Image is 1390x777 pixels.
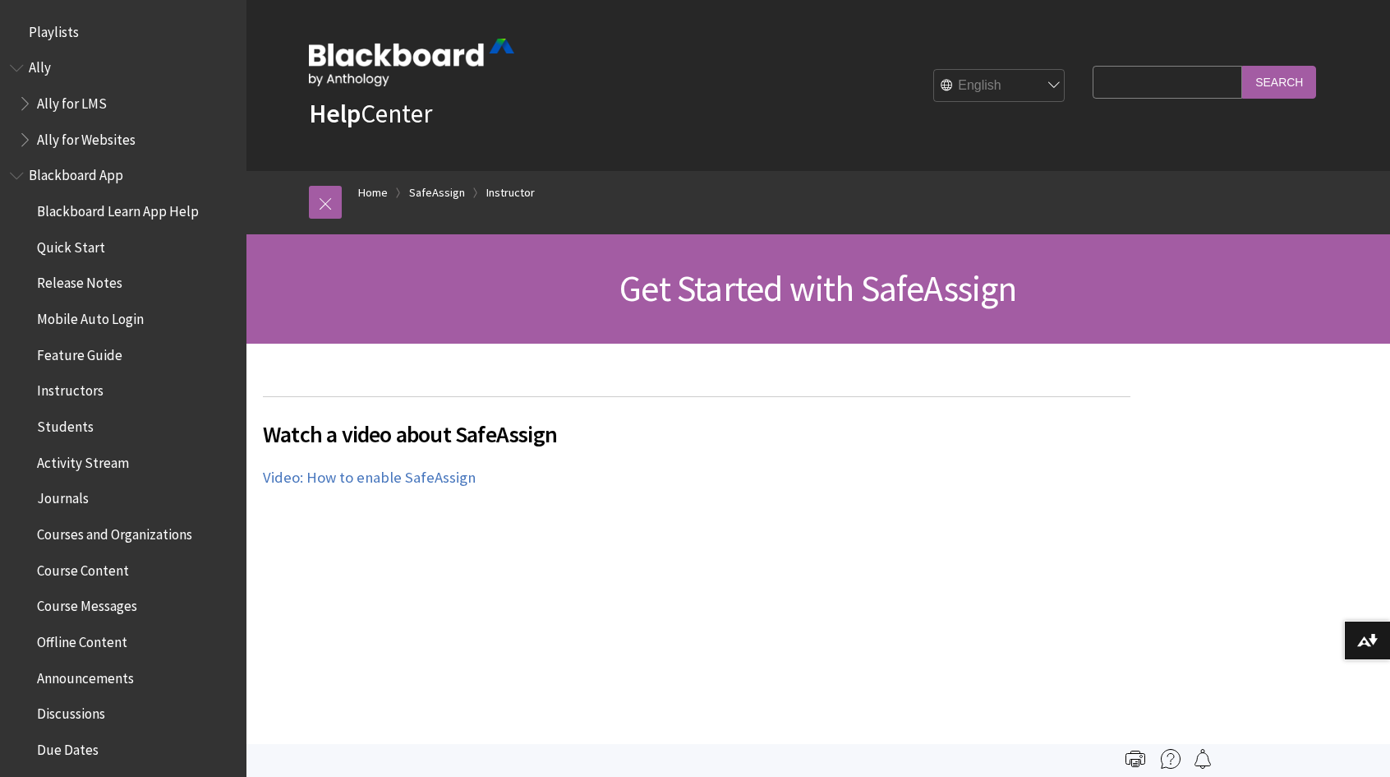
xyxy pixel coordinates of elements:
[37,234,105,256] span: Quick Start
[37,126,136,148] span: Ally for Websites
[37,520,192,543] span: Courses and Organizations
[29,54,51,76] span: Ally
[1193,749,1213,769] img: Follow this page
[619,266,1016,311] span: Get Started with SafeAssign
[358,183,388,203] a: Home
[10,18,237,46] nav: Book outline for Playlists
[1242,66,1316,98] input: Search
[486,183,535,203] a: Instructor
[1125,749,1145,769] img: Print
[29,18,79,40] span: Playlists
[37,664,134,687] span: Announcements
[409,183,465,203] a: SafeAssign
[263,417,1130,451] span: Watch a video about SafeAssign
[309,97,432,130] a: HelpCenter
[37,341,122,363] span: Feature Guide
[309,39,514,86] img: Blackboard by Anthology
[37,485,89,507] span: Journals
[37,197,199,220] span: Blackboard Learn App Help
[37,700,105,722] span: Discussions
[37,593,137,615] span: Course Messages
[37,628,127,650] span: Offline Content
[37,270,122,292] span: Release Notes
[37,736,99,758] span: Due Dates
[37,305,144,327] span: Mobile Auto Login
[37,557,129,579] span: Course Content
[934,70,1066,103] select: Site Language Selector
[1161,749,1181,769] img: More help
[37,90,107,112] span: Ally for LMS
[29,162,123,184] span: Blackboard App
[309,97,361,130] strong: Help
[263,468,476,488] a: Video: How to enable SafeAssign
[37,377,104,400] span: Instructors
[37,413,94,435] span: Students
[37,449,129,471] span: Activity Stream
[10,54,237,154] nav: Book outline for Anthology Ally Help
